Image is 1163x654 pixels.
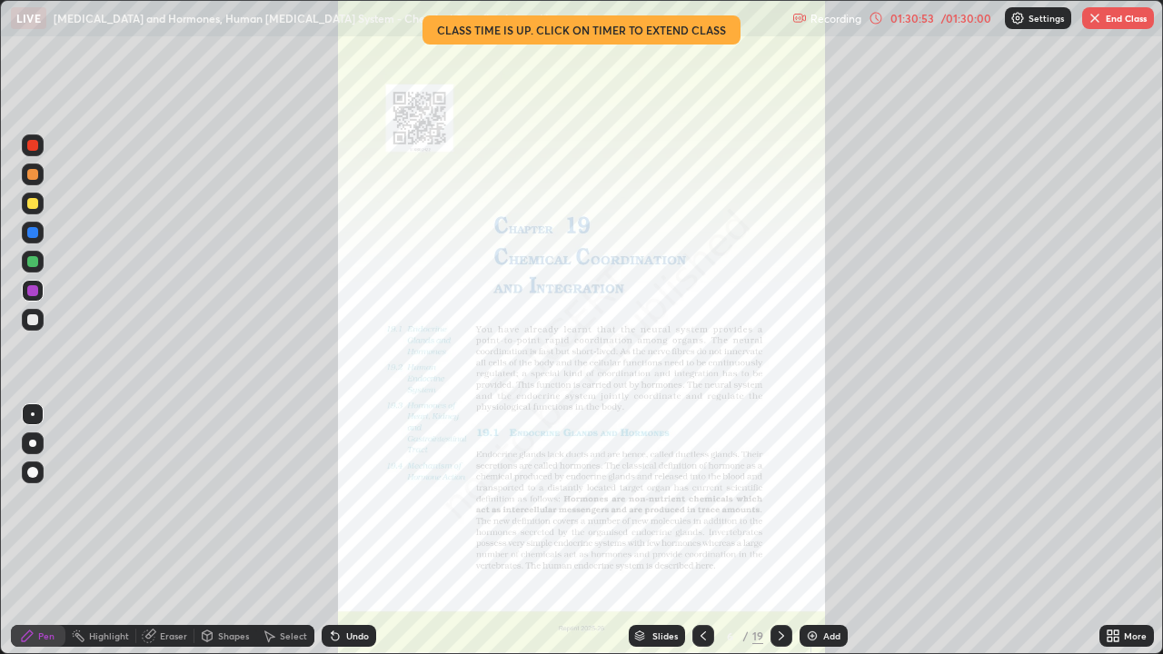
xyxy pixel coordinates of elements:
[16,11,41,25] p: LIVE
[1124,631,1147,640] div: More
[823,631,840,640] div: Add
[38,631,55,640] div: Pen
[54,11,601,25] p: [MEDICAL_DATA] and Hormones, Human [MEDICAL_DATA] System - Chemical Coordination and Integration
[1029,14,1064,23] p: Settings
[938,13,994,24] div: / 01:30:00
[721,630,740,641] div: 6
[887,13,938,24] div: 01:30:53
[280,631,307,640] div: Select
[792,11,807,25] img: recording.375f2c34.svg
[743,630,749,641] div: /
[89,631,129,640] div: Highlight
[218,631,249,640] div: Shapes
[1082,7,1154,29] button: End Class
[810,12,861,25] p: Recording
[1088,11,1102,25] img: end-class-cross
[652,631,678,640] div: Slides
[805,629,820,643] img: add-slide-button
[346,631,369,640] div: Undo
[1010,11,1025,25] img: class-settings-icons
[752,628,763,644] div: 19
[160,631,187,640] div: Eraser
